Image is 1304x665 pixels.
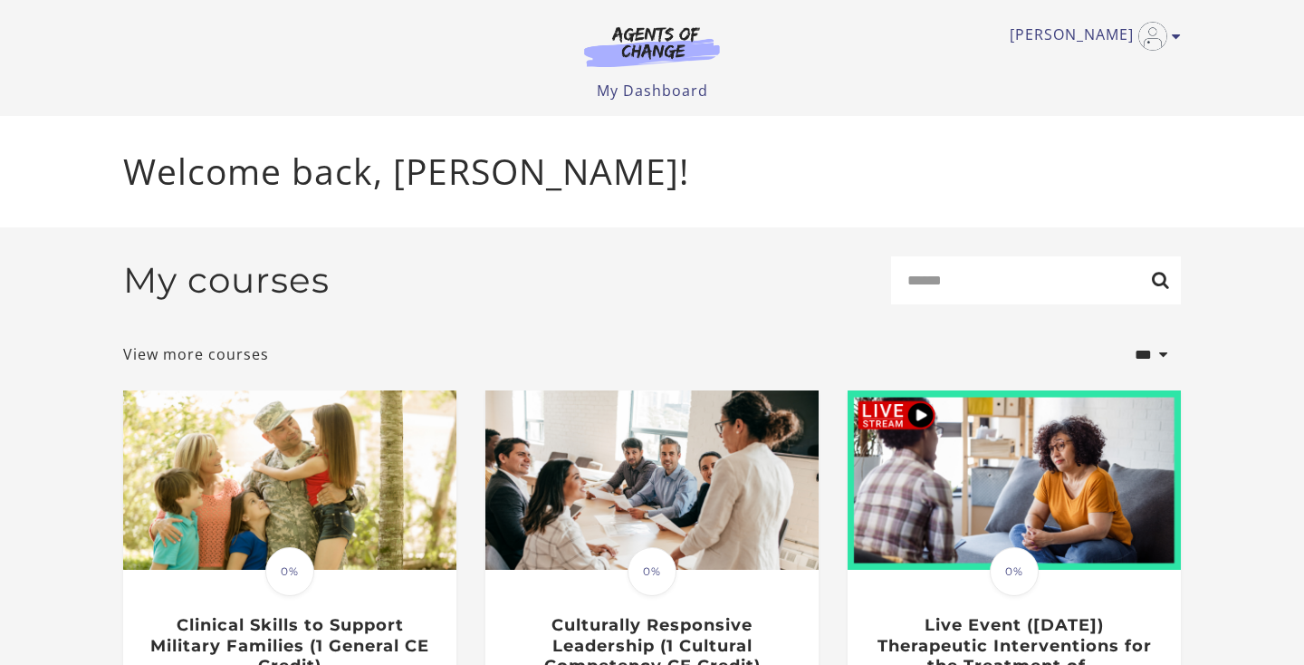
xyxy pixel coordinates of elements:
[123,343,269,365] a: View more courses
[597,81,708,101] a: My Dashboard
[1010,22,1172,51] a: Toggle menu
[123,145,1181,198] p: Welcome back, [PERSON_NAME]!
[123,259,330,302] h2: My courses
[565,25,739,67] img: Agents of Change Logo
[628,547,676,596] span: 0%
[265,547,314,596] span: 0%
[990,547,1039,596] span: 0%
